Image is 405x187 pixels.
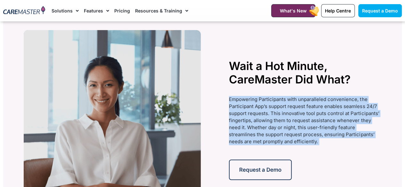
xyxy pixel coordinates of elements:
h2: Wait a Hot Minute, CareMaster Did What? [229,59,381,86]
img: CareMaster Logo [3,6,45,15]
span: Empowering Participants with unparalleled convenience, the Participant App’s support request feat... [229,96,379,144]
span: Help Centre [325,8,351,13]
a: What's New [271,4,315,17]
a: Request a Demo [358,4,402,17]
span: Request a Demo [362,8,398,13]
a: Request a Demo [229,160,292,180]
span: What's New [280,8,307,13]
a: Help Centre [321,4,355,17]
span: Request a Demo [239,167,281,173]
